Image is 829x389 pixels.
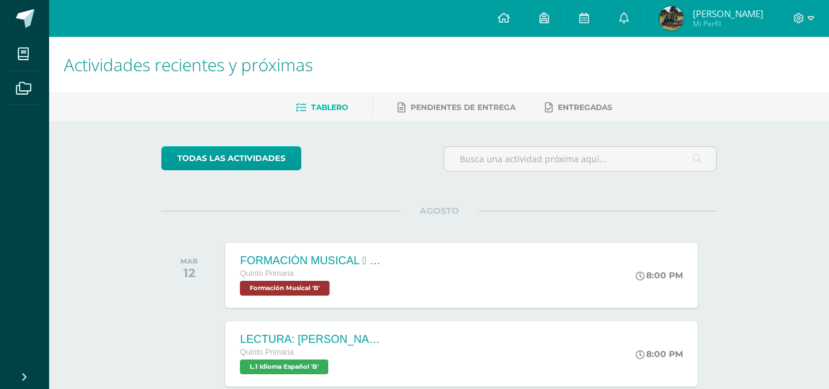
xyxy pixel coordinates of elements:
[411,103,515,112] span: Pendientes de entrega
[636,270,683,281] div: 8:00 PM
[161,146,301,170] a: todas las Actividades
[693,7,763,20] span: [PERSON_NAME]
[180,265,198,280] div: 12
[444,147,716,171] input: Busca una actividad próxima aquí...
[240,348,294,356] span: Quinto Primaria
[240,281,330,296] span: Formación Musical 'B'
[558,103,612,112] span: Entregadas
[636,348,683,360] div: 8:00 PM
[240,269,294,278] span: Quinto Primaria
[240,254,387,267] div: FORMACIÓN MUSICAL  EJERCICIO RITMICO
[180,257,198,265] div: MAR
[398,98,515,117] a: Pendientes de entrega
[693,18,763,29] span: Mi Perfil
[296,98,348,117] a: Tablero
[659,6,684,31] img: e2ac53f925e70ef1d6d09ab137ce7db7.png
[400,205,479,216] span: AGOSTO
[240,360,328,374] span: L.1 Idioma Español 'B'
[545,98,612,117] a: Entregadas
[64,53,313,76] span: Actividades recientes y próximas
[311,103,348,112] span: Tablero
[240,333,387,346] div: LECTURA: [PERSON_NAME] EL DIBUJANTE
